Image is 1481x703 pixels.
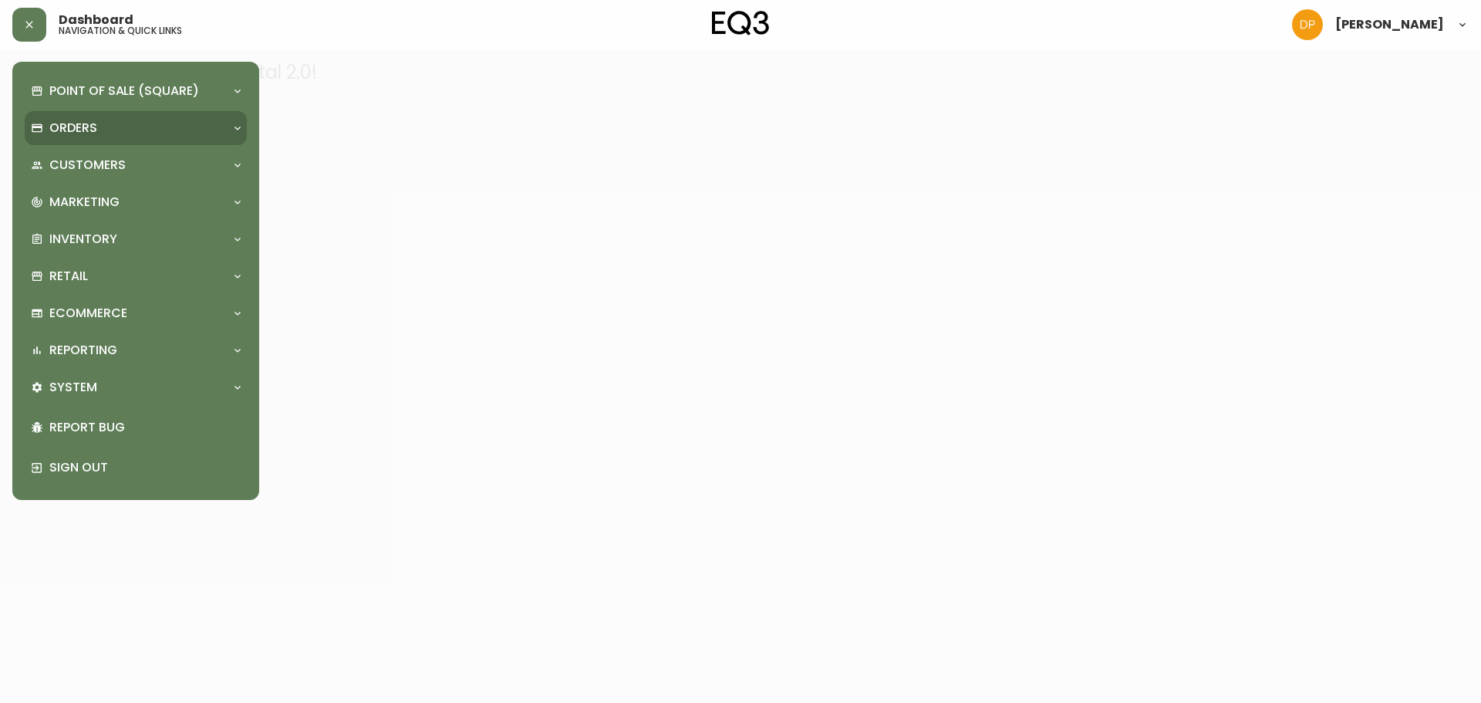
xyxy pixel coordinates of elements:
p: Ecommerce [49,305,127,322]
div: Reporting [25,333,247,367]
p: Retail [49,268,88,285]
p: Point of Sale (Square) [49,83,199,100]
div: Customers [25,148,247,182]
p: Inventory [49,231,117,248]
img: logo [712,11,769,35]
div: Ecommerce [25,296,247,330]
p: Orders [49,120,97,137]
div: Orders [25,111,247,145]
div: Retail [25,259,247,293]
div: Inventory [25,222,247,256]
div: Marketing [25,185,247,219]
p: Sign Out [49,459,241,476]
img: b0154ba12ae69382d64d2f3159806b19 [1292,9,1323,40]
p: Marketing [49,194,120,211]
p: Customers [49,157,126,174]
div: Point of Sale (Square) [25,74,247,108]
span: [PERSON_NAME] [1335,19,1444,31]
div: Report Bug [25,407,247,448]
p: Report Bug [49,419,241,436]
p: System [49,379,97,396]
div: Sign Out [25,448,247,488]
div: System [25,370,247,404]
span: Dashboard [59,14,133,26]
h5: navigation & quick links [59,26,182,35]
p: Reporting [49,342,117,359]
